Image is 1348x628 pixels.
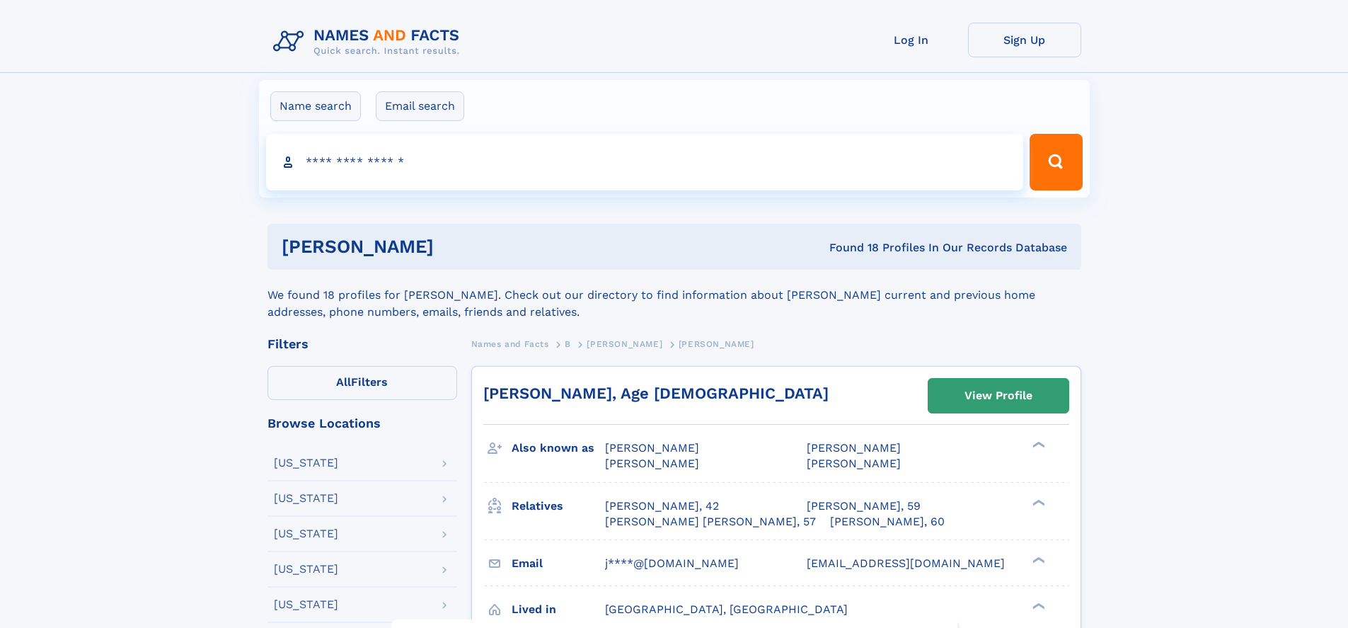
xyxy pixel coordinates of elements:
[471,335,549,353] a: Names and Facts
[565,339,571,349] span: B
[274,599,338,610] div: [US_STATE]
[605,514,816,530] a: [PERSON_NAME] [PERSON_NAME], 57
[267,417,457,430] div: Browse Locations
[267,23,471,61] img: Logo Names and Facts
[282,238,632,256] h1: [PERSON_NAME]
[964,379,1032,412] div: View Profile
[605,498,719,514] a: [PERSON_NAME], 42
[512,436,605,460] h3: Also known as
[587,339,662,349] span: [PERSON_NAME]
[512,494,605,518] h3: Relatives
[855,23,968,57] a: Log In
[631,240,1067,256] div: Found 18 Profiles In Our Records Database
[1029,498,1046,507] div: ❯
[807,556,1005,570] span: [EMAIL_ADDRESS][DOMAIN_NAME]
[1029,555,1046,564] div: ❯
[267,270,1081,321] div: We found 18 profiles for [PERSON_NAME]. Check out our directory to find information about [PERSON...
[830,514,945,530] a: [PERSON_NAME], 60
[928,379,1068,413] a: View Profile
[605,441,699,455] span: [PERSON_NAME]
[274,493,338,504] div: [US_STATE]
[483,384,829,402] a: [PERSON_NAME], Age [DEMOGRAPHIC_DATA]
[587,335,662,353] a: [PERSON_NAME]
[376,91,464,121] label: Email search
[336,375,351,389] span: All
[605,457,699,470] span: [PERSON_NAME]
[968,23,1081,57] a: Sign Up
[807,498,921,514] a: [PERSON_NAME], 59
[807,457,901,470] span: [PERSON_NAME]
[1029,601,1046,610] div: ❯
[267,338,457,350] div: Filters
[267,366,457,400] label: Filters
[807,441,901,455] span: [PERSON_NAME]
[274,528,338,539] div: [US_STATE]
[679,339,754,349] span: [PERSON_NAME]
[274,457,338,469] div: [US_STATE]
[565,335,571,353] a: B
[512,552,605,576] h3: Email
[605,603,848,616] span: [GEOGRAPHIC_DATA], [GEOGRAPHIC_DATA]
[274,564,338,575] div: [US_STATE]
[1029,440,1046,450] div: ❯
[270,91,361,121] label: Name search
[1030,134,1082,190] button: Search Button
[266,134,1024,190] input: search input
[512,598,605,622] h3: Lived in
